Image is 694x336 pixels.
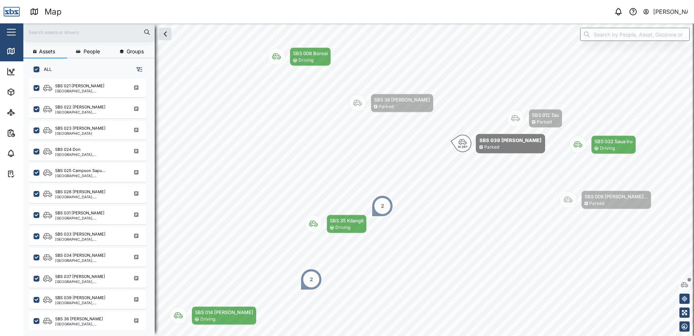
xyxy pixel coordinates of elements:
[335,224,350,231] div: Driving
[45,5,62,18] div: Map
[55,174,125,177] div: [GEOGRAPHIC_DATA], [GEOGRAPHIC_DATA]
[55,316,103,322] div: SBS 36 [PERSON_NAME]
[374,96,430,103] div: SBS 36 [PERSON_NAME]
[537,119,552,126] div: Parked
[379,103,394,110] div: Parked
[84,49,100,54] span: People
[29,78,154,330] div: grid
[594,138,633,145] div: SBS 032 Saua Iru
[330,217,363,224] div: SBS 35 Kilangit
[55,89,125,93] div: [GEOGRAPHIC_DATA], [GEOGRAPHIC_DATA]
[454,134,545,153] div: Map marker
[600,145,615,152] div: Driving
[559,191,651,209] div: Map marker
[55,301,125,305] div: [GEOGRAPHIC_DATA], [GEOGRAPHIC_DATA]
[55,168,105,174] div: SBS 025 Campson Sapu...
[55,280,125,283] div: [GEOGRAPHIC_DATA], [GEOGRAPHIC_DATA]
[55,153,125,156] div: [GEOGRAPHIC_DATA], [GEOGRAPHIC_DATA]
[55,322,125,326] div: [GEOGRAPHIC_DATA], [GEOGRAPHIC_DATA]
[19,68,52,76] div: Dashboard
[55,110,125,114] div: [GEOGRAPHIC_DATA], [GEOGRAPHIC_DATA]
[19,47,35,55] div: Map
[55,131,105,135] div: [GEOGRAPHIC_DATA]
[19,88,42,96] div: Assets
[268,47,331,66] div: Map marker
[55,216,125,220] div: [GEOGRAPHIC_DATA], [GEOGRAPHIC_DATA]
[28,27,150,38] input: Search assets or drivers
[39,49,55,54] span: Assets
[580,28,690,41] input: Search by People, Asset, Geozone or Place
[305,215,367,233] div: Map marker
[458,145,468,148] div: W 281°
[55,210,104,216] div: SBS 031 [PERSON_NAME]
[195,309,253,316] div: SBS 014 [PERSON_NAME]
[23,23,694,336] canvas: Map
[19,149,42,157] div: Alarms
[55,146,81,153] div: SBS 024 Don
[653,7,688,16] div: [PERSON_NAME]
[55,195,125,199] div: [GEOGRAPHIC_DATA], [GEOGRAPHIC_DATA]
[349,94,433,112] div: Map marker
[55,274,105,280] div: SBS 037 [PERSON_NAME]
[371,195,393,217] div: Map marker
[55,125,105,131] div: SBS 023 [PERSON_NAME]
[19,129,44,137] div: Reports
[585,193,648,200] div: SBS 009 [PERSON_NAME]...
[55,104,105,110] div: SBS 022 [PERSON_NAME]
[310,275,313,283] div: 2
[19,170,39,178] div: Tasks
[643,7,688,17] button: [PERSON_NAME]
[55,189,105,195] div: SBS 026 [PERSON_NAME]
[479,137,541,144] div: SBS 039 [PERSON_NAME]
[298,57,313,64] div: Driving
[55,237,125,241] div: [GEOGRAPHIC_DATA], [GEOGRAPHIC_DATA]
[532,111,559,119] div: SBS 012 Tau
[589,200,604,207] div: Parked
[484,144,499,151] div: Parked
[55,252,105,259] div: SBS 034 [PERSON_NAME]
[507,109,562,128] div: Map marker
[4,4,20,20] img: Main Logo
[55,231,105,237] div: SBS 033 [PERSON_NAME]
[55,295,105,301] div: SBS 039 [PERSON_NAME]
[293,50,328,57] div: SBS 008 Borosi
[127,49,144,54] span: Groups
[170,306,257,325] div: Map marker
[381,202,384,210] div: 2
[55,259,125,262] div: [GEOGRAPHIC_DATA], [GEOGRAPHIC_DATA]
[300,268,322,290] div: Map marker
[200,316,215,323] div: Driving
[39,66,52,72] label: ALL
[55,83,104,89] div: SBS 021 [PERSON_NAME]
[569,135,636,154] div: Map marker
[19,108,36,117] div: Sites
